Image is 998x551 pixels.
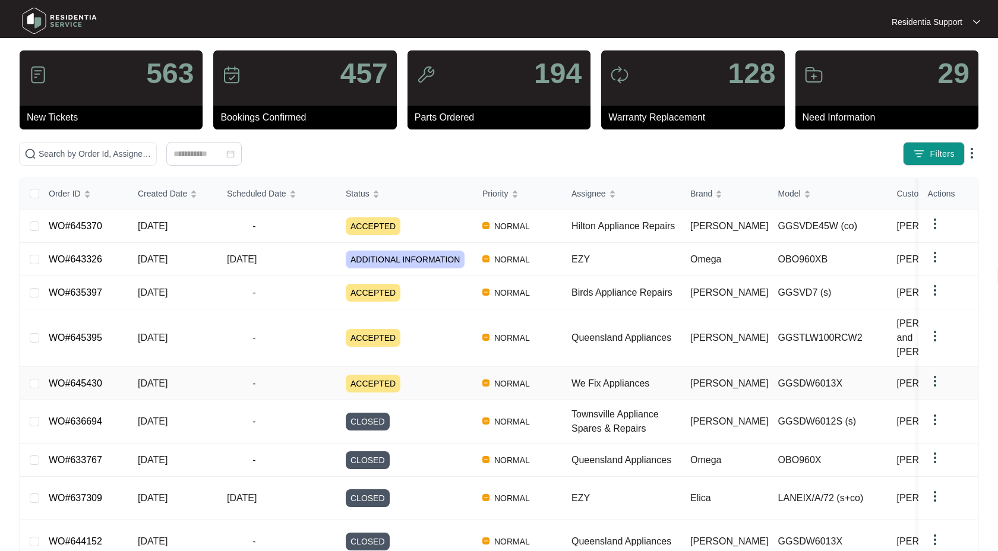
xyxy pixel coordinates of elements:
[227,534,282,549] span: -
[489,376,535,391] span: NORMAL
[769,210,888,243] td: GGSVDE45W (co)
[39,178,128,210] th: Order ID
[928,283,942,297] img: dropdown arrow
[217,178,336,210] th: Scheduled Date
[489,331,535,345] span: NORMAL
[571,252,681,267] div: EZY
[49,254,102,264] a: WO#643326
[346,251,465,268] span: ADDITIONAL INFORMATION
[928,489,942,503] img: dropdown arrow
[49,493,102,503] a: WO#637309
[482,494,489,501] img: Vercel Logo
[804,65,823,84] img: icon
[690,536,769,546] span: [PERSON_NAME]
[138,416,168,426] span: [DATE]
[138,221,168,231] span: [DATE]
[49,416,102,426] a: WO#636694
[489,534,535,549] span: NORMAL
[222,65,241,84] img: icon
[571,219,681,233] div: Hilton Appliance Repairs
[49,455,102,465] a: WO#633767
[571,331,681,345] div: Queensland Appliances
[49,536,102,546] a: WO#644152
[973,19,980,25] img: dropdown arrow
[138,455,168,465] span: [DATE]
[138,287,168,297] span: [DATE]
[49,187,81,200] span: Order ID
[930,148,955,160] span: Filters
[897,453,975,467] span: [PERSON_NAME]
[49,221,102,231] a: WO#645370
[690,416,769,426] span: [PERSON_NAME]
[482,289,489,296] img: Vercel Logo
[138,187,187,200] span: Created Date
[928,451,942,465] img: dropdown arrow
[482,417,489,425] img: Vercel Logo
[769,178,888,210] th: Model
[482,456,489,463] img: Vercel Logo
[146,59,194,88] p: 563
[489,252,535,267] span: NORMAL
[346,451,390,469] span: CLOSED
[346,284,400,302] span: ACCEPTED
[489,219,535,233] span: NORMAL
[18,3,101,39] img: residentia service logo
[473,178,562,210] th: Priority
[913,148,925,160] img: filter icon
[681,178,769,210] th: Brand
[769,309,888,367] td: GGSTLW100RCW2
[489,491,535,505] span: NORMAL
[965,146,979,160] img: dropdown arrow
[610,65,629,84] img: icon
[489,453,535,467] span: NORMAL
[346,329,400,347] span: ACCEPTED
[690,287,769,297] span: [PERSON_NAME]
[690,493,711,503] span: Elica
[415,110,590,125] p: Parts Ordered
[608,110,784,125] p: Warranty Replacement
[227,331,282,345] span: -
[482,379,489,387] img: Vercel Logo
[928,329,942,343] img: dropdown arrow
[571,407,681,436] div: Townsville Appliance Spares & Repairs
[571,376,681,391] div: We Fix Appliances
[690,455,721,465] span: Omega
[897,414,975,429] span: [PERSON_NAME]
[690,332,769,343] span: [PERSON_NAME]
[227,219,282,233] span: -
[897,286,975,300] span: [PERSON_NAME]
[778,187,801,200] span: Model
[128,178,217,210] th: Created Date
[897,316,991,359] span: [PERSON_NAME] and [PERSON_NAME]..
[928,217,942,231] img: dropdown arrow
[336,178,473,210] th: Status
[138,378,168,388] span: [DATE]
[227,286,282,300] span: -
[24,148,36,160] img: search-icon
[690,221,769,231] span: [PERSON_NAME]
[29,65,48,84] img: icon
[489,414,535,429] span: NORMAL
[346,533,390,550] span: CLOSED
[918,178,978,210] th: Actions
[489,286,535,300] span: NORMAL
[897,187,958,200] span: Customer Name
[346,489,390,507] span: CLOSED
[897,534,989,549] span: [PERSON_NAME] -...
[346,217,400,235] span: ACCEPTED
[769,444,888,477] td: OBO960X
[803,110,978,125] p: Need Information
[346,375,400,392] span: ACCEPTED
[220,110,396,125] p: Bookings Confirmed
[227,453,282,467] span: -
[482,537,489,544] img: Vercel Logo
[49,332,102,343] a: WO#645395
[346,413,390,430] span: CLOSED
[769,243,888,276] td: OBO960XB
[416,65,435,84] img: icon
[346,187,369,200] span: Status
[49,287,102,297] a: WO#635397
[892,16,962,28] p: Residentia Support
[897,376,975,391] span: [PERSON_NAME]
[897,219,975,233] span: [PERSON_NAME]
